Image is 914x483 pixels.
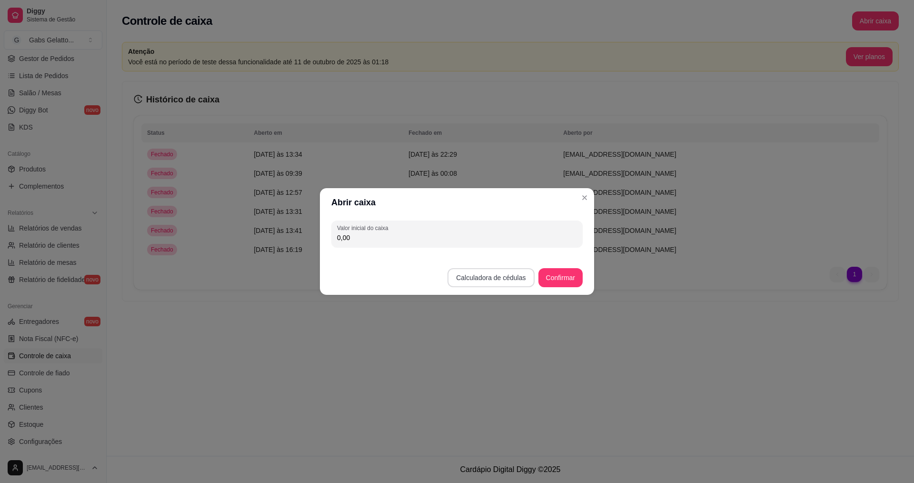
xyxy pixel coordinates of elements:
[577,190,592,205] button: Close
[337,233,577,242] input: Valor inicial do caixa
[538,268,583,287] button: Confirmar
[320,188,594,217] header: Abrir caixa
[447,268,534,287] button: Calculadora de cédulas
[337,224,391,232] label: Valor inicial do caixa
